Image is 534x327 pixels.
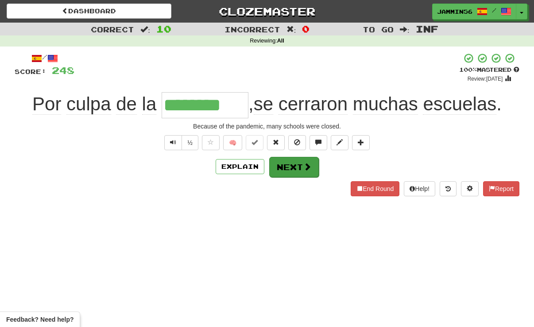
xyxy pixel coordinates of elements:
[352,135,370,150] button: Add to collection (alt+a)
[302,23,310,34] span: 0
[492,7,496,13] span: /
[277,38,284,44] strong: All
[182,135,198,150] button: ½
[404,181,435,196] button: Help!
[483,181,519,196] button: Report
[52,65,74,76] span: 248
[468,76,503,82] small: Review: [DATE]
[288,135,306,150] button: Ignore sentence (alt+i)
[279,93,348,115] span: cerraron
[163,135,198,150] div: Text-to-speech controls
[416,23,438,34] span: Inf
[310,135,327,150] button: Discuss sentence (alt+u)
[254,93,273,115] span: se
[440,181,457,196] button: Round history (alt+y)
[286,26,296,33] span: :
[459,66,519,74] div: Mastered
[140,26,150,33] span: :
[400,26,410,33] span: :
[423,93,496,115] span: escuelas
[32,93,61,115] span: Por
[437,8,472,16] span: jammin56
[156,23,171,34] span: 10
[432,4,516,19] a: jammin56 /
[351,181,399,196] button: End Round
[267,135,285,150] button: Reset to 0% Mastered (alt+r)
[202,135,220,150] button: Favorite sentence (alt+f)
[164,135,182,150] button: Play sentence audio (ctl+space)
[91,25,134,34] span: Correct
[185,4,349,19] a: Clozemaster
[116,93,137,115] span: de
[331,135,348,150] button: Edit sentence (alt+d)
[15,122,519,131] div: Because of the pandemic, many schools were closed.
[246,135,263,150] button: Set this sentence to 100% Mastered (alt+m)
[224,25,280,34] span: Incorrect
[142,93,157,115] span: la
[353,93,418,115] span: muchas
[269,157,319,177] button: Next
[363,25,394,34] span: To go
[223,135,242,150] button: 🧠
[7,4,171,19] a: Dashboard
[15,68,46,75] span: Score:
[459,66,477,73] span: 100 %
[248,93,502,115] span: , .
[66,93,111,115] span: culpa
[216,159,264,174] button: Explain
[6,315,74,324] span: Open feedback widget
[15,53,74,64] div: /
